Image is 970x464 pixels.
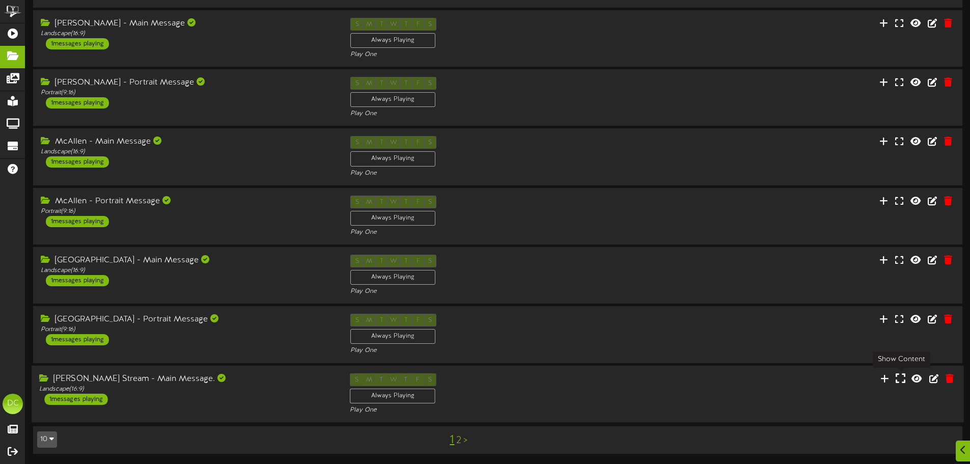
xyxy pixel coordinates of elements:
[39,385,335,393] div: Landscape ( 16:9 )
[41,148,335,156] div: Landscape ( 16:9 )
[41,196,335,207] div: McAllen - Portrait Message
[41,266,335,275] div: Landscape ( 16:9 )
[41,30,335,38] div: Landscape ( 16:9 )
[350,169,645,178] div: Play One
[37,431,57,448] button: 10
[41,18,335,30] div: [PERSON_NAME] - Main Message
[39,373,335,385] div: [PERSON_NAME] Stream - Main Message.
[450,433,454,447] a: 1
[46,156,109,168] div: 1 messages playing
[350,33,435,48] div: Always Playing
[456,435,461,446] a: 2
[350,287,645,296] div: Play One
[46,275,109,286] div: 1 messages playing
[3,394,23,414] div: DC
[41,314,335,325] div: [GEOGRAPHIC_DATA] - Portrait Message
[350,228,645,237] div: Play One
[41,325,335,334] div: Portrait ( 9:16 )
[350,211,435,226] div: Always Playing
[44,394,107,405] div: 1 messages playing
[350,346,645,355] div: Play One
[463,435,467,446] a: >
[350,329,435,344] div: Always Playing
[350,270,435,285] div: Always Playing
[350,406,645,415] div: Play One
[41,255,335,266] div: [GEOGRAPHIC_DATA] - Main Message
[46,97,109,108] div: 1 messages playing
[350,110,645,118] div: Play One
[350,92,435,107] div: Always Playing
[41,207,335,216] div: Portrait ( 9:16 )
[46,334,109,345] div: 1 messages playing
[41,89,335,97] div: Portrait ( 9:16 )
[350,151,435,166] div: Always Playing
[350,388,435,403] div: Always Playing
[46,216,109,227] div: 1 messages playing
[46,38,109,49] div: 1 messages playing
[41,136,335,148] div: McAllen - Main Message
[41,77,335,89] div: [PERSON_NAME] - Portrait Message
[350,50,645,59] div: Play One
